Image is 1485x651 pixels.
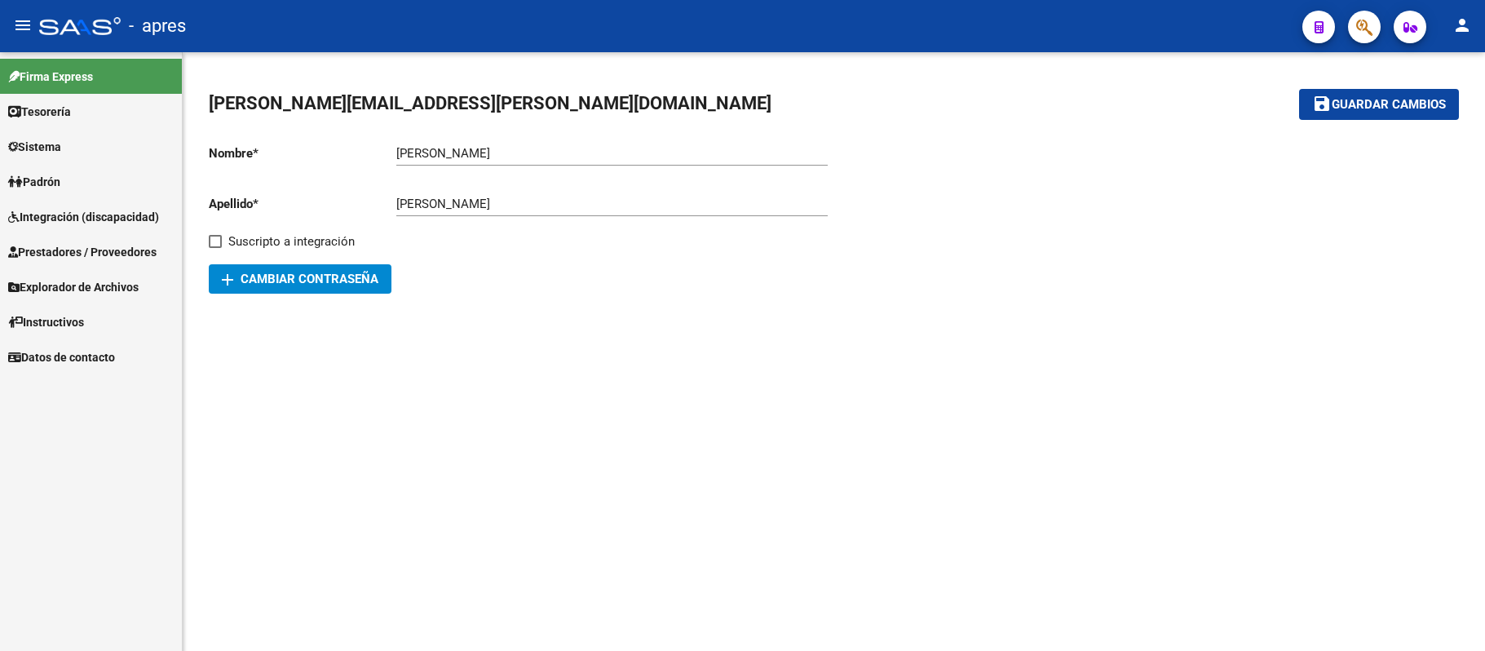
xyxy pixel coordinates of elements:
[8,348,115,366] span: Datos de contacto
[209,264,391,294] button: Cambiar Contraseña
[1299,89,1459,119] button: Guardar cambios
[222,272,378,286] span: Cambiar Contraseña
[228,232,355,251] span: Suscripto a integración
[8,68,93,86] span: Firma Express
[1430,596,1469,635] iframe: Intercom live chat
[8,243,157,261] span: Prestadores / Proveedores
[218,270,237,290] mat-icon: add
[209,144,396,162] p: Nombre
[1332,98,1446,113] span: Guardar cambios
[1452,15,1472,35] mat-icon: person
[209,93,771,113] span: [PERSON_NAME][EMAIL_ADDRESS][PERSON_NAME][DOMAIN_NAME]
[8,138,61,156] span: Sistema
[13,15,33,35] mat-icon: menu
[8,313,84,331] span: Instructivos
[209,195,396,213] p: Apellido
[8,103,71,121] span: Tesorería
[1312,94,1332,113] mat-icon: save
[8,173,60,191] span: Padrón
[8,208,159,226] span: Integración (discapacidad)
[8,278,139,296] span: Explorador de Archivos
[129,8,186,44] span: - apres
